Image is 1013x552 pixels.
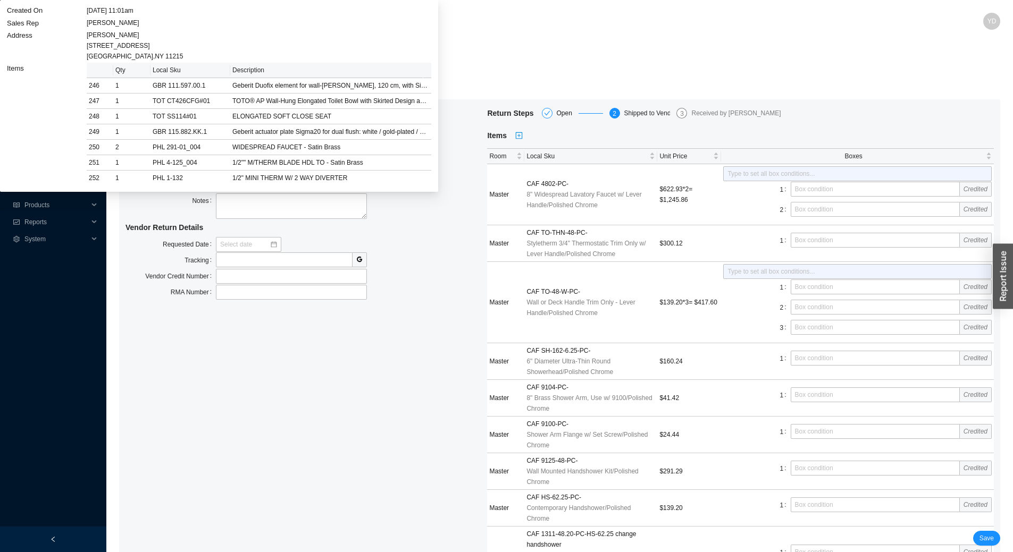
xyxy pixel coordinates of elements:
span: CAF 9125-48-PC- [526,455,577,466]
td: $41.42 [657,380,721,417]
span: Picking [24,78,88,95]
span: Shipping [24,95,88,112]
button: delete [238,15,253,30]
span: Ship to Vendor [220,176,291,190]
span: System [24,231,88,248]
th: Local Sku sortable [524,149,657,164]
span: CAF 9104-PC- [526,382,568,393]
a: Create RMA [26,150,61,158]
span: Wall Mounted Handshower Kit/Polished Chrome [526,466,655,487]
span: Boxes [723,151,984,162]
span: Room [489,151,514,162]
span: google [356,256,363,262]
label: RMA Number [171,285,216,300]
input: Type to set all box conditions... [723,264,992,279]
a: 813298 [199,31,221,39]
td: $291.29 [657,453,721,490]
span: setting [13,236,20,242]
td: $622.93 * 2 = $1,245.86 [657,164,721,225]
label: 2 [780,202,791,217]
label: 1 [780,351,791,366]
span: Shower Arm Flange w/ Set Screw/Polished Chrome [526,429,655,451]
span: Issue Credit [214,82,248,92]
input: Select date [220,239,270,250]
span: Contemporary Handshower/Polished Chrome [526,503,655,524]
h5: Vendor Return Details [125,222,487,233]
td: Fully Credited [199,41,1000,54]
span: Save [979,533,994,543]
span: caret-right [228,70,235,78]
td: $139.20 [657,490,721,526]
td: Master [487,343,524,380]
button: split-cells [190,108,205,123]
td: $139.20 * 3 = $417.60 [657,262,721,343]
span: delete [239,19,253,27]
span: Credited [964,501,987,508]
input: Box condition [791,387,960,402]
span: Wall or Deck Handle Trim Only - Lever Handle/Polished Chrome [526,297,655,318]
label: Shipping Fee [171,160,216,175]
input: Box condition [791,320,960,335]
span: check [544,110,550,116]
label: Fee [198,143,216,158]
label: 3 [780,320,791,335]
h4: Return Details [125,108,487,123]
td: Master [487,225,524,262]
span: CAF SH-162-6.25-PC- [526,345,590,356]
td: $24.44 [657,417,721,453]
span: Products [24,197,88,214]
label: Notes [192,193,216,208]
span: Percentage [220,144,307,158]
span: customer-service [13,117,20,123]
span: split-cells [197,111,204,120]
td: Master [487,380,524,417]
button: dollarIssue Credit [199,80,255,95]
label: 1 [780,388,791,403]
td: Master [487,164,524,225]
h5: Items [487,128,994,145]
span: fund [13,219,20,225]
input: Type to set all box conditions... [723,166,992,181]
input: Box condition [791,497,960,512]
a: Search [26,133,46,141]
span: read [13,202,20,208]
input: Box condition [791,351,960,366]
input: Box condition [791,279,960,294]
span: Reports [24,214,88,231]
label: Return Method [166,176,216,191]
input: Box condition [791,300,960,315]
label: 1 [780,233,791,248]
span: Credited [964,428,987,435]
td: Actions [119,79,199,95]
span: CAF 4802-PC- [526,179,568,189]
span: Credited [964,185,987,193]
div: Received by [PERSON_NAME] [691,108,781,118]
label: 2 [780,300,791,315]
td: Master [487,417,524,453]
span: CAF HS-62.25-PC- [526,492,581,503]
span: YD [987,13,997,30]
span: Credited [964,324,987,331]
span: Credited [964,391,987,398]
div: Open [557,108,579,118]
span: Returns [24,112,88,129]
td: Credited [119,54,199,66]
th: Unit Price sortable [657,149,721,164]
span: CAF 1311-48.20-PC-HS-62.25 change handshower [526,529,655,550]
td: Master [487,490,524,526]
td: Status [119,41,199,54]
span: 2 [613,110,616,117]
th: Room sortable [487,149,524,164]
input: Box condition [791,202,960,217]
td: Credit Total [119,66,199,79]
h2: RMA 1959 Manager [119,13,238,31]
input: Box condition [791,424,960,439]
span: dollar [206,83,212,91]
span: Unit Price [659,151,711,162]
td: Master [487,453,524,490]
input: Box condition [791,182,960,197]
div: Shipped to Vendor [624,108,683,118]
span: plus-square [515,132,523,140]
input: Box condition [791,233,960,248]
td: Order Number [119,29,199,41]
